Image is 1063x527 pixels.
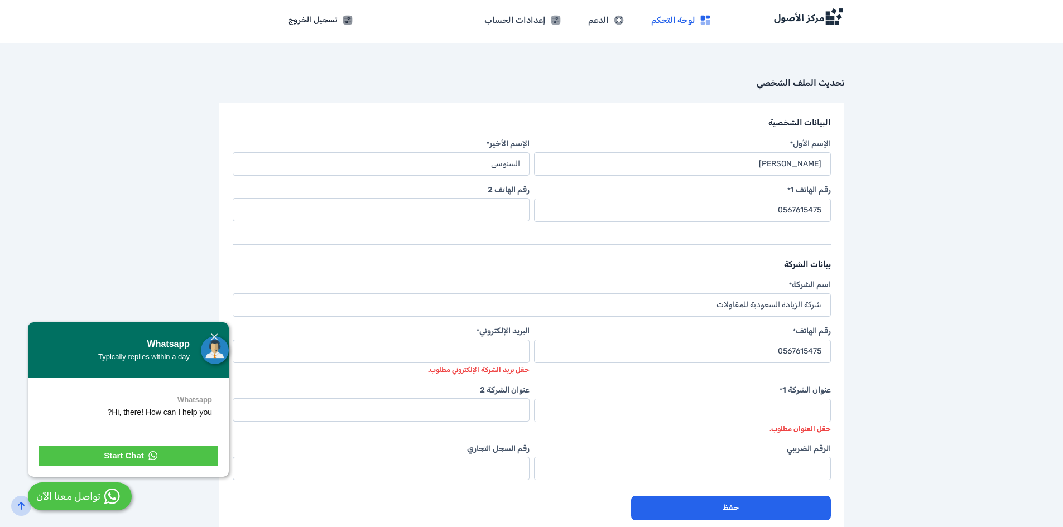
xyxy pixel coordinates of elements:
span: Start Chat [104,450,144,461]
label: عنوان الشركة 1 [534,385,831,397]
div: Typically replies within a day [98,352,190,362]
label: البريد الإلكتروني [233,326,530,337]
strong: حقل العنوان مطلوب. [769,425,831,433]
label: الرقم الضريبي [534,443,831,455]
label: الإسم الأول [534,138,831,150]
h4: بيانات الشركة [233,258,831,280]
div: Whatsapp [107,395,212,405]
a: تسجيل الخروج [281,11,361,29]
img: Logo [773,8,844,26]
label: رقم السجل التجاري [233,443,530,455]
span: لوحة التحكم [651,14,695,27]
strong: حقل بريد الشركة الإلكتروني مطلوب. [428,366,530,374]
span: الدعم [588,14,609,27]
button: حفظ [631,496,830,520]
img: Customer_Service-256.png [201,336,229,364]
button: back-to-top [11,496,31,516]
a: لوحة التحكم [642,14,720,27]
label: رقم الهاتف 2 [233,185,530,196]
label: رقم الهاتف 1 [534,185,831,196]
h4: تحديث الملف الشخصي [757,76,844,90]
div: Whatsapp [98,339,190,350]
label: الإسم الأخير [233,138,530,150]
div: تواصل معنا الآن [36,489,100,504]
h4: البيانات الشخصية [233,117,831,138]
a: الدعم [579,14,633,27]
a: Start Chat [39,446,218,466]
label: اسم الشركة [233,279,831,291]
img: Vector.png [211,333,218,340]
a: إعدادات الحساب [475,14,570,27]
label: عنوان الشركة 2 [233,385,530,396]
span: إعدادات الحساب [484,14,546,27]
label: رقم الهاتف [534,326,831,337]
span: تسجيل الخروج [288,14,338,26]
div: Hi, there! How can I help you? [107,407,212,418]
